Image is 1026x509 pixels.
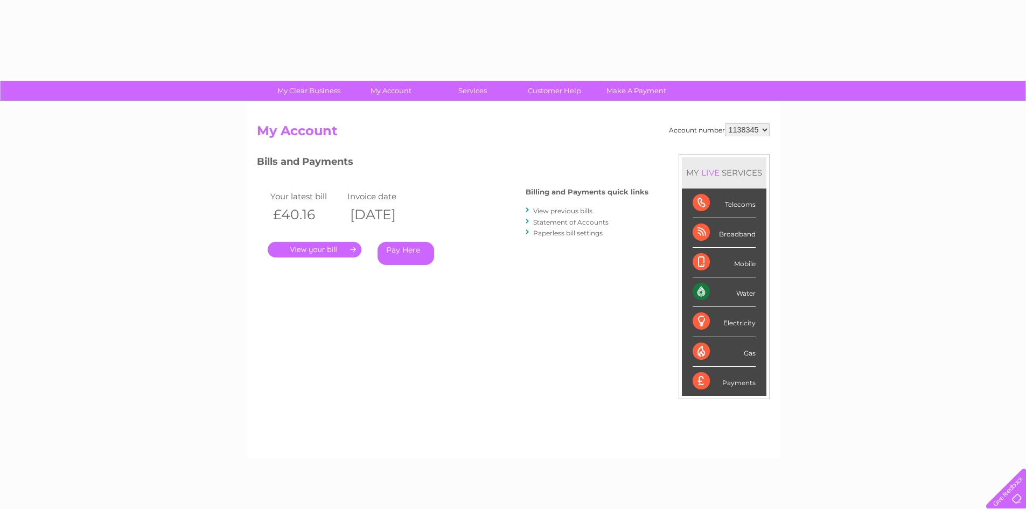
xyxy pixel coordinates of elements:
[699,168,722,178] div: LIVE
[428,81,517,101] a: Services
[264,81,353,101] a: My Clear Business
[533,218,609,226] a: Statement of Accounts
[345,189,422,204] td: Invoice date
[346,81,435,101] a: My Account
[669,123,770,136] div: Account number
[268,242,361,257] a: .
[257,123,770,144] h2: My Account
[268,204,345,226] th: £40.16
[510,81,599,101] a: Customer Help
[592,81,681,101] a: Make A Payment
[693,367,756,396] div: Payments
[693,277,756,307] div: Water
[378,242,434,265] a: Pay Here
[345,204,422,226] th: [DATE]
[693,189,756,218] div: Telecoms
[693,307,756,337] div: Electricity
[693,248,756,277] div: Mobile
[526,188,648,196] h4: Billing and Payments quick links
[693,337,756,367] div: Gas
[533,229,603,237] a: Paperless bill settings
[533,207,592,215] a: View previous bills
[693,218,756,248] div: Broadband
[268,189,345,204] td: Your latest bill
[682,157,766,188] div: MY SERVICES
[257,154,648,173] h3: Bills and Payments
